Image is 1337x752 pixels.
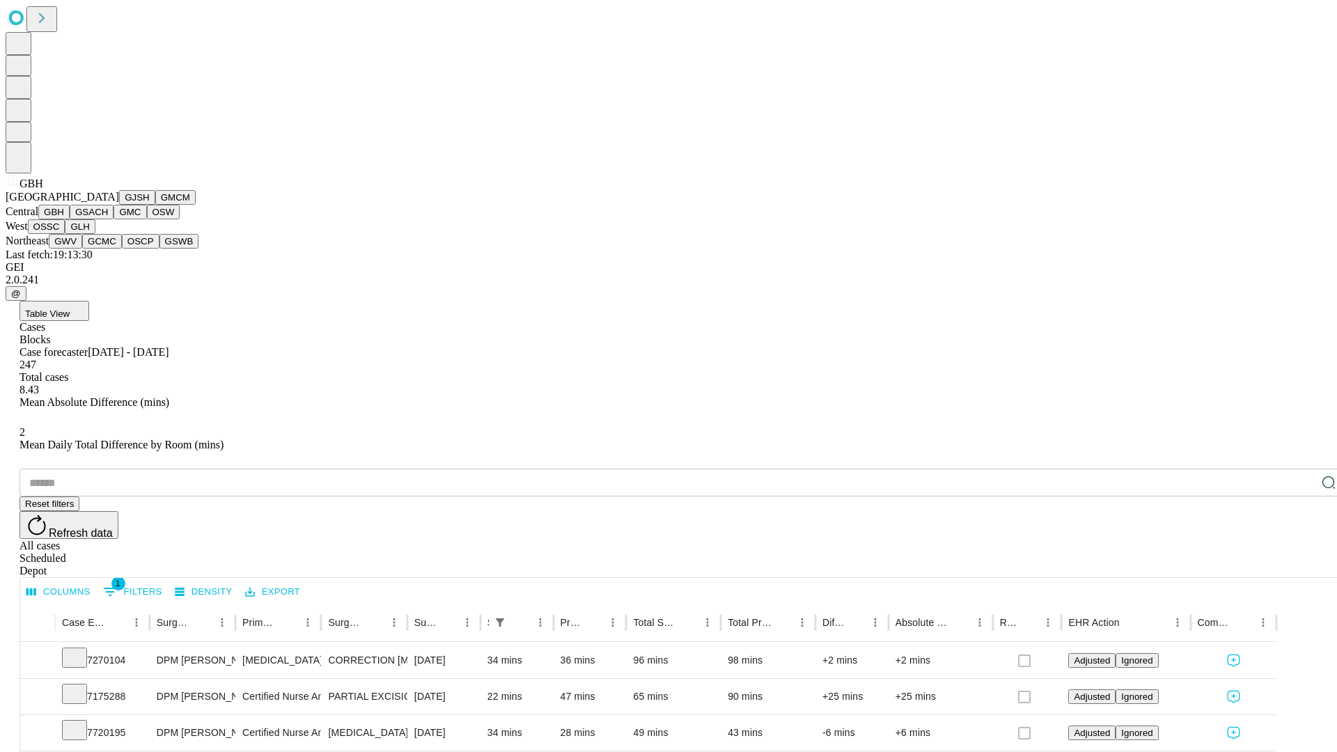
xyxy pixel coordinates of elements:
[19,371,68,383] span: Total cases
[62,643,143,678] div: 7270104
[298,613,318,632] button: Menu
[88,346,169,358] span: [DATE] - [DATE]
[11,288,21,299] span: @
[846,613,866,632] button: Sort
[822,643,882,678] div: +2 mins
[122,234,159,249] button: OSCP
[6,220,28,232] span: West
[82,234,122,249] button: GCMC
[1116,726,1158,740] button: Ignored
[171,581,236,603] button: Density
[157,679,228,714] div: DPM [PERSON_NAME]
[414,679,474,714] div: [DATE]
[328,617,363,628] div: Surgery Name
[487,643,547,678] div: 34 mins
[242,617,277,628] div: Primary Service
[155,190,196,205] button: GMCM
[6,274,1331,286] div: 2.0.241
[896,643,986,678] div: +2 mins
[159,234,199,249] button: GSWB
[111,577,125,590] span: 1
[242,715,314,751] div: Certified Nurse Anesthetist
[157,715,228,751] div: DPM [PERSON_NAME]
[1038,613,1058,632] button: Menu
[49,234,82,249] button: GWV
[951,613,970,632] button: Sort
[487,617,489,628] div: Scheduled In Room Duration
[6,249,93,260] span: Last fetch: 19:13:30
[1074,691,1110,702] span: Adjusted
[25,499,74,509] span: Reset filters
[70,205,114,219] button: GSACH
[896,617,949,628] div: Absolute Difference
[728,617,772,628] div: Total Predicted Duration
[866,613,885,632] button: Menu
[678,613,698,632] button: Sort
[6,191,119,203] span: [GEOGRAPHIC_DATA]
[119,190,155,205] button: GJSH
[1121,728,1152,738] span: Ignored
[896,679,986,714] div: +25 mins
[242,581,304,603] button: Export
[27,649,48,673] button: Expand
[822,617,845,628] div: Difference
[1121,613,1141,632] button: Sort
[127,613,146,632] button: Menu
[38,205,70,219] button: GBH
[561,679,620,714] div: 47 mins
[6,205,38,217] span: Central
[19,359,36,370] span: 247
[25,308,70,319] span: Table View
[728,679,808,714] div: 90 mins
[633,643,714,678] div: 96 mins
[62,679,143,714] div: 7175288
[1068,653,1116,668] button: Adjusted
[728,715,808,751] div: 43 mins
[822,715,882,751] div: -6 mins
[1074,655,1110,666] span: Adjusted
[414,643,474,678] div: [DATE]
[1116,653,1158,668] button: Ignored
[511,613,531,632] button: Sort
[100,581,166,603] button: Show filters
[19,511,118,539] button: Refresh data
[328,643,400,678] div: CORRECTION [MEDICAL_DATA]
[27,685,48,710] button: Expand
[633,715,714,751] div: 49 mins
[1068,617,1119,628] div: EHR Action
[19,301,89,321] button: Table View
[1198,617,1233,628] div: Comments
[728,643,808,678] div: 98 mins
[19,439,224,451] span: Mean Daily Total Difference by Room (mins)
[1019,613,1038,632] button: Sort
[157,643,228,678] div: DPM [PERSON_NAME]
[49,527,113,539] span: Refresh data
[1068,726,1116,740] button: Adjusted
[633,679,714,714] div: 65 mins
[193,613,212,632] button: Sort
[279,613,298,632] button: Sort
[414,715,474,751] div: [DATE]
[896,715,986,751] div: +6 mins
[773,613,792,632] button: Sort
[1168,613,1187,632] button: Menu
[27,721,48,746] button: Expand
[584,613,603,632] button: Sort
[28,219,65,234] button: OSSC
[19,384,39,395] span: 8.43
[970,613,990,632] button: Menu
[65,219,95,234] button: GLH
[487,715,547,751] div: 34 mins
[365,613,384,632] button: Sort
[603,613,623,632] button: Menu
[19,178,43,189] span: GBH
[19,396,169,408] span: Mean Absolute Difference (mins)
[6,235,49,246] span: Northeast
[212,613,232,632] button: Menu
[384,613,404,632] button: Menu
[107,613,127,632] button: Sort
[1116,689,1158,704] button: Ignored
[19,346,88,358] span: Case forecaster
[242,679,314,714] div: Certified Nurse Anesthetist
[490,613,510,632] div: 1 active filter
